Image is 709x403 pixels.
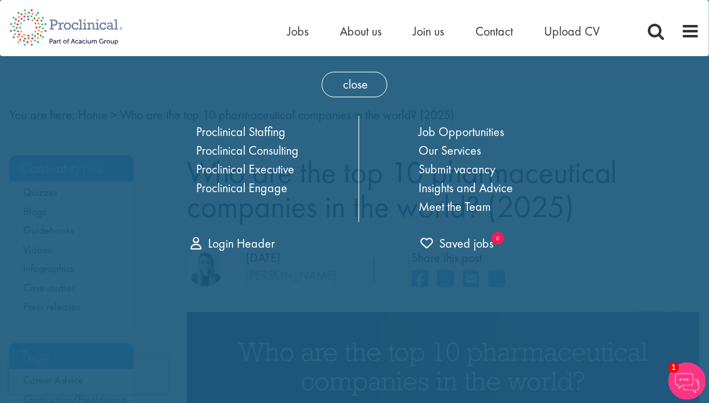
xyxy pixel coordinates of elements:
a: 0 jobs in shortlist [421,235,494,253]
a: Our Services [419,142,481,158]
a: Proclinical Engage [196,180,287,196]
a: Contact [475,23,513,39]
a: Upload CV [544,23,600,39]
img: Chatbot [668,362,706,400]
a: Meet the Team [419,198,491,215]
a: Insights and Advice [419,180,513,196]
a: Proclinical Consulting [196,142,299,158]
span: Saved jobs [421,235,494,251]
a: About us [340,23,382,39]
a: Login Header [191,235,275,251]
a: Proclinical Executive [196,161,294,177]
a: Job Opportunities [419,124,504,140]
a: Submit vacancy [419,161,495,177]
a: Proclinical Staffing [196,124,285,140]
a: Join us [413,23,444,39]
span: 1 [668,362,679,373]
sub: 0 [492,232,504,245]
span: close [322,72,387,97]
a: Jobs [287,23,309,39]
